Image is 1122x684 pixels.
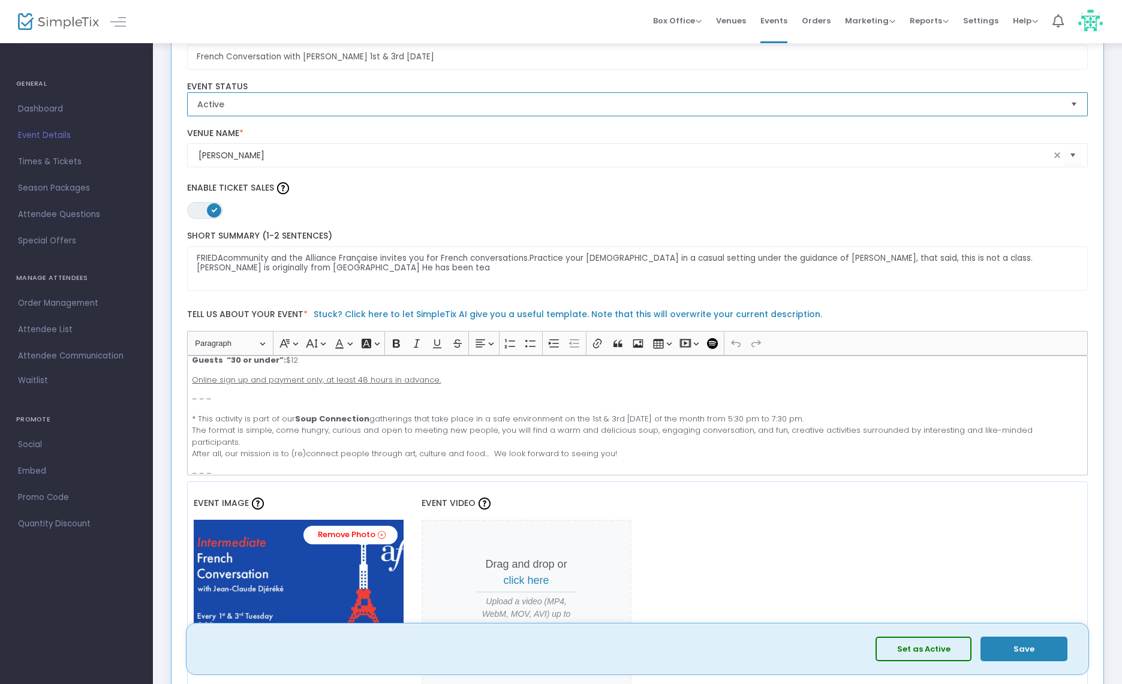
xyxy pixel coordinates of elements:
span: Event Video [422,497,476,509]
span: Upload a video (MP4, WebM, MOV, AVI) up to 30MB and 15 seconds long. [477,595,576,646]
label: Enable Ticket Sales [187,179,1088,197]
span: Paragraph [195,336,257,351]
label: Venue Name [187,128,1088,139]
div: Rich Text Editor, main [187,355,1088,475]
img: question-mark [277,182,289,194]
span: Attendee Questions [18,207,135,222]
p: Drag and drop or [477,556,576,589]
span: clear [1050,148,1064,162]
img: question-mark [479,498,491,510]
span: Social [18,437,135,453]
div: Editor toolbar [187,331,1088,355]
p: * This activity is part of our gatherings that take place in a safe environment on the 1st & 3rd ... [192,413,1082,460]
button: Set as Active [876,637,971,661]
span: Marketing [845,15,895,26]
strong: Guests “30 or under”: [192,354,286,366]
span: Season Packages [18,180,135,196]
span: Event Details [18,128,135,143]
span: Embed [18,463,135,479]
span: Dashboard [18,101,135,117]
u: Online sign up and payment only, at least 48 hours in advance. [192,374,441,385]
span: Active [197,98,1061,110]
span: click here [504,574,549,586]
span: Help [1013,15,1038,26]
label: Tell us about your event [181,303,1094,331]
span: Short Summary (1-2 Sentences) [187,230,332,242]
button: Paragraph [189,334,270,352]
span: Times & Tickets [18,154,135,170]
button: Select [1064,143,1081,168]
input: Enter Event Name [187,45,1088,70]
span: Reports [910,15,949,26]
span: Orders [802,5,831,36]
button: Select [1066,93,1082,116]
span: ON [211,207,217,213]
span: Attendee Communication [18,348,135,364]
label: Event Status [187,82,1088,92]
span: Venues [716,5,746,36]
h4: GENERAL [16,72,137,96]
p: – – – [192,393,1082,405]
span: Events [760,5,787,36]
input: Select Venue [198,149,1051,162]
p: – – – [192,468,1082,480]
span: Event Image [194,497,249,509]
span: Order Management [18,296,135,311]
a: Remove Photo [303,526,398,544]
strong: Soup Connection [295,413,369,424]
span: Settings [963,5,998,36]
span: Waitlist [18,375,48,387]
h4: MANAGE ATTENDEES [16,266,137,290]
button: Save [980,637,1067,661]
span: Attendee List [18,322,135,338]
h4: PROMOTE [16,408,137,432]
img: FRIEDAcommunitySoupconnectionFrenchAF13.webp [194,520,404,652]
span: Special Offers [18,233,135,249]
span: Quantity Discount [18,516,135,532]
img: question-mark [252,498,264,510]
span: Box Office [653,15,702,26]
span: Promo Code [18,490,135,505]
a: Stuck? Click here to let SimpleTix AI give you a useful template. Note that this will overwrite y... [314,308,822,320]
